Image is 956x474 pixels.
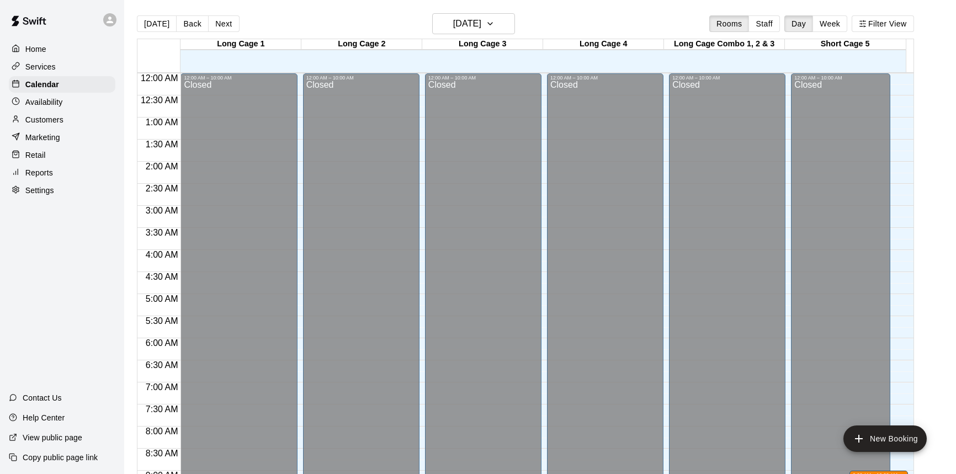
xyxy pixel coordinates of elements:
span: 1:30 AM [143,140,181,149]
button: Staff [748,15,780,32]
div: 12:00 AM – 10:00 AM [306,75,416,81]
button: [DATE] [432,13,515,34]
span: 12:30 AM [138,95,181,105]
p: Calendar [25,79,59,90]
button: Week [812,15,847,32]
h6: [DATE] [453,16,481,31]
span: 8:30 AM [143,449,181,458]
span: 7:30 AM [143,404,181,414]
p: View public page [23,432,82,443]
p: Contact Us [23,392,62,403]
p: Help Center [23,412,65,423]
div: 12:00 AM – 10:00 AM [428,75,538,81]
button: Filter View [852,15,913,32]
span: 5:30 AM [143,316,181,326]
span: 5:00 AM [143,294,181,303]
a: Customers [9,111,115,128]
div: 12:00 AM – 10:00 AM [184,75,294,81]
div: Long Cage 1 [180,39,301,50]
button: [DATE] [137,15,177,32]
a: Home [9,41,115,57]
a: Services [9,58,115,75]
span: 8:00 AM [143,427,181,436]
button: Rooms [709,15,749,32]
button: Next [208,15,239,32]
p: Availability [25,97,63,108]
a: Reports [9,164,115,181]
button: Back [176,15,209,32]
a: Settings [9,182,115,199]
span: 3:30 AM [143,228,181,237]
span: 6:30 AM [143,360,181,370]
p: Copy public page link [23,452,98,463]
div: 12:00 AM – 10:00 AM [794,75,886,81]
div: 12:00 AM – 10:00 AM [550,75,660,81]
a: Calendar [9,76,115,93]
div: Short Cage 5 [785,39,906,50]
span: 1:00 AM [143,118,181,127]
div: Long Cage 2 [301,39,422,50]
span: 2:30 AM [143,184,181,193]
div: Long Cage 3 [422,39,543,50]
p: Services [25,61,56,72]
span: 3:00 AM [143,206,181,215]
a: Retail [9,147,115,163]
button: Day [784,15,813,32]
span: 6:00 AM [143,338,181,348]
a: Marketing [9,129,115,146]
div: Long Cage Combo 1, 2 & 3 [664,39,785,50]
span: 12:00 AM [138,73,181,83]
div: Long Cage 4 [543,39,664,50]
a: Availability [9,94,115,110]
p: Reports [25,167,53,178]
p: Home [25,44,46,55]
p: Retail [25,150,46,161]
span: 4:00 AM [143,250,181,259]
span: 7:00 AM [143,382,181,392]
button: add [843,425,927,452]
div: 12:00 AM – 10:00 AM [672,75,782,81]
p: Customers [25,114,63,125]
span: 2:00 AM [143,162,181,171]
span: 4:30 AM [143,272,181,281]
p: Marketing [25,132,60,143]
p: Settings [25,185,54,196]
